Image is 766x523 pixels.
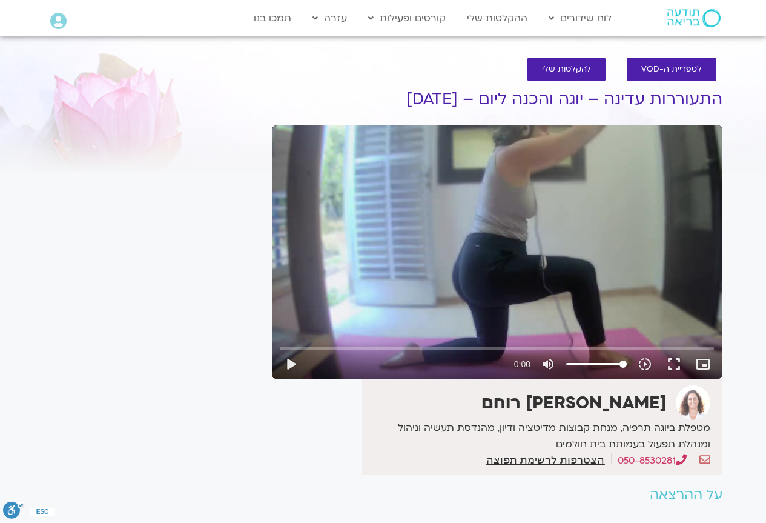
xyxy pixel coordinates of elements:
a: ההקלטות שלי [461,7,533,30]
a: עזרה [306,7,353,30]
span: להקלטות שלי [542,65,591,74]
img: אורנה סמלסון רוחם [676,385,710,420]
a: לספריית ה-VOD [627,58,716,81]
img: תודעה בריאה [667,9,721,27]
a: תמכו בנו [248,7,297,30]
span: לספריית ה-VOD [641,65,702,74]
a: לוח שידורים [543,7,618,30]
h1: התעוררות עדינה – יוגה והכנה ליום – [DATE] [272,90,722,108]
h2: על ההרצאה [272,487,722,502]
a: קורסים ופעילות [362,7,452,30]
a: 050-8530281 [618,454,687,467]
a: הצטרפות לרשימת תפוצה [486,455,604,465]
p: מטפלת ביוגה תרפיה, מנחת קבוצות מדיטציה ודיון, מהנדסת תעשיה וניהול ומנהלת תפעול בעמותת בית חולמים [365,420,710,453]
strong: [PERSON_NAME] רוחם [481,391,667,415]
a: להקלטות שלי [527,58,606,81]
